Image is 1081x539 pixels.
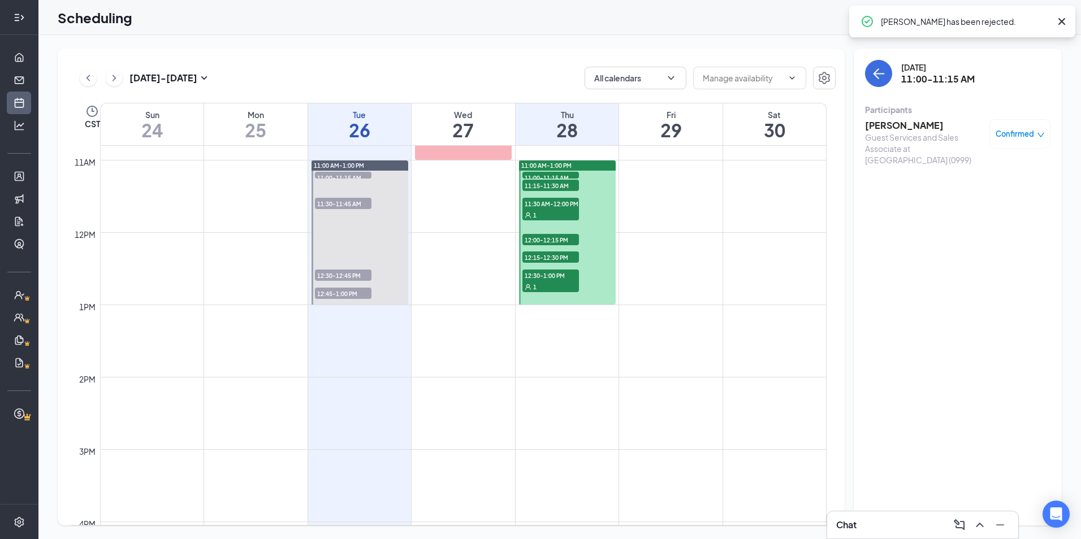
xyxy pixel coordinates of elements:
[77,518,98,530] div: 4pm
[1043,501,1070,528] div: Open Intercom Messenger
[861,15,874,28] svg: CheckmarkCircle
[971,516,989,534] button: ChevronUp
[950,516,968,534] button: ComposeMessage
[993,518,1007,532] svg: Minimize
[80,69,97,86] button: ChevronLeft
[522,198,579,209] span: 11:30 AM-12:00 PM
[901,62,975,73] div: [DATE]
[315,172,371,183] span: 11:00-11:15 AM
[308,103,412,145] a: August 26, 2025
[77,301,98,313] div: 1pm
[619,103,723,145] a: August 29, 2025
[619,120,723,140] h1: 29
[101,103,204,145] a: August 24, 2025
[619,109,723,120] div: Fri
[72,156,98,168] div: 11am
[412,109,515,120] div: Wed
[865,104,1050,115] div: Participants
[818,71,831,85] svg: Settings
[85,105,99,118] svg: Clock
[522,251,579,263] span: 12:15-12:30 PM
[106,69,123,86] button: ChevronRight
[836,519,857,531] h3: Chat
[865,60,892,87] button: back-button
[516,120,619,140] h1: 28
[901,73,975,85] h3: 11:00-11:15 AM
[973,518,987,532] svg: ChevronUp
[109,71,120,85] svg: ChevronRight
[308,109,412,120] div: Tue
[77,373,98,385] div: 2pm
[996,128,1034,140] span: Confirmed
[14,12,25,23] svg: Expand
[522,172,579,183] span: 11:00-11:15 AM
[533,211,537,219] span: 1
[516,109,619,120] div: Thu
[101,120,204,140] h1: 24
[83,71,94,85] svg: ChevronLeft
[723,109,826,120] div: Sat
[788,73,797,82] svg: ChevronDown
[953,518,966,532] svg: ComposeMessage
[991,516,1009,534] button: Minimize
[522,180,579,191] span: 11:15-11:30 AM
[1037,131,1045,139] span: down
[1055,15,1069,28] svg: Cross
[204,103,308,145] a: August 25, 2025
[865,119,984,132] h3: [PERSON_NAME]
[315,288,371,299] span: 12:45-1:00 PM
[522,269,579,281] span: 12:30-1:00 PM
[723,103,826,145] a: August 30, 2025
[129,72,197,84] h3: [DATE] - [DATE]
[308,120,412,140] h1: 26
[412,120,515,140] h1: 27
[85,118,100,129] span: CST
[72,228,98,241] div: 12pm
[522,234,579,245] span: 12:00-12:15 PM
[315,198,371,209] span: 11:30-11:45 AM
[525,284,531,290] svg: User
[881,15,1050,28] div: [PERSON_NAME] has been rejected.
[665,72,677,84] svg: ChevronDown
[315,269,371,281] span: 12:30-12:45 PM
[813,67,836,89] button: Settings
[872,67,885,80] svg: ArrowLeft
[585,67,686,89] button: All calendarsChevronDown
[521,162,572,169] span: 11:00 AM-1:00 PM
[14,516,25,528] svg: Settings
[101,109,204,120] div: Sun
[723,120,826,140] h1: 30
[703,72,783,84] input: Manage availability
[412,103,515,145] a: August 27, 2025
[14,120,25,131] svg: Analysis
[77,445,98,458] div: 3pm
[197,71,211,85] svg: SmallChevronDown
[865,132,984,166] div: Guest Services and Sales Associate at [GEOGRAPHIC_DATA] (0999)
[525,212,531,219] svg: User
[314,162,364,169] span: 11:00 AM-1:00 PM
[204,120,308,140] h1: 25
[516,103,619,145] a: August 28, 2025
[58,8,132,27] h1: Scheduling
[204,109,308,120] div: Mon
[533,283,537,291] span: 1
